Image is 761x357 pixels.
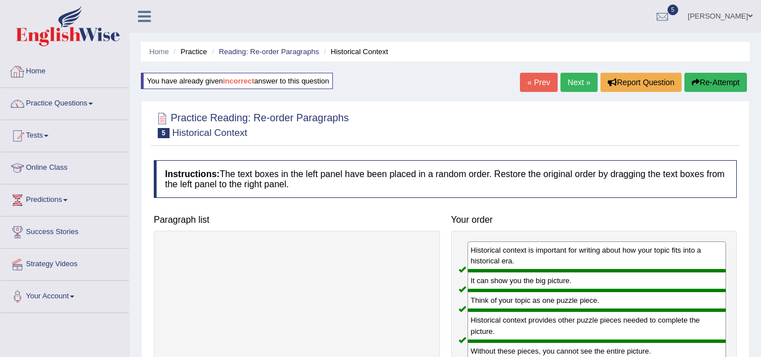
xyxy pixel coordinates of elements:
b: incorrect [223,77,255,85]
a: Practice Questions [1,88,129,116]
a: Success Stories [1,217,129,245]
a: Reading: Re-order Paragraphs [219,47,319,56]
div: Historical context provides other puzzle pieces needed to complete the picture. [468,310,727,341]
button: Report Question [600,73,682,92]
a: Predictions [1,184,129,213]
small: Historical Context [172,127,247,138]
a: Next » [560,73,598,92]
a: Strategy Videos [1,249,129,277]
a: Home [149,47,169,56]
a: Tests [1,120,129,148]
a: Online Class [1,152,129,180]
span: 5 [158,128,170,138]
div: You have already given answer to this question [141,73,333,89]
span: 5 [667,5,679,15]
div: Think of your topic as one puzzle piece. [468,290,727,310]
a: Home [1,56,129,84]
li: Historical Context [321,46,388,57]
div: It can show you the big picture. [468,271,727,290]
div: Historical context is important for writing about how your topic fits into a historical era. [468,241,727,271]
button: Re-Attempt [684,73,747,92]
h2: Practice Reading: Re-order Paragraphs [154,110,349,138]
h4: Paragraph list [154,215,440,225]
a: Your Account [1,281,129,309]
b: Instructions: [165,169,220,179]
li: Practice [171,46,207,57]
a: « Prev [520,73,557,92]
h4: The text boxes in the left panel have been placed in a random order. Restore the original order b... [154,160,737,198]
h4: Your order [451,215,737,225]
